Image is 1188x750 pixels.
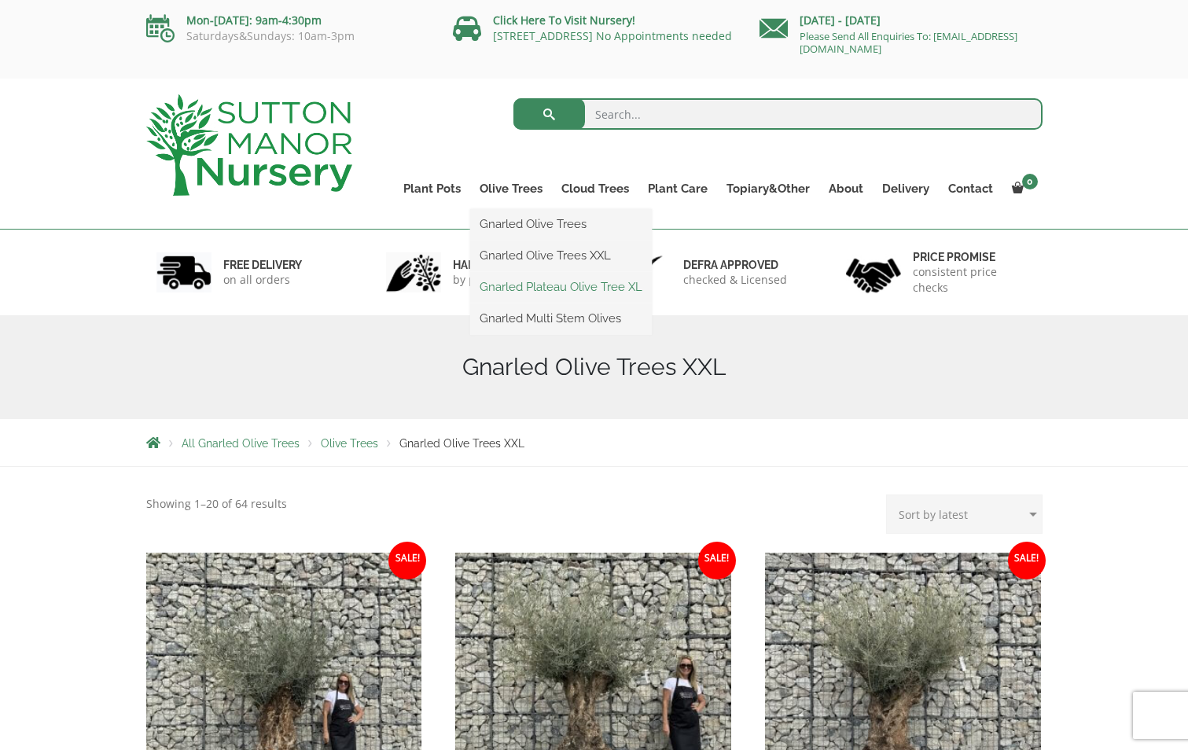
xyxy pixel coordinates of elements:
input: Search... [513,98,1043,130]
img: 4.jpg [846,248,901,296]
a: [STREET_ADDRESS] No Appointments needed [493,28,732,43]
span: Sale! [388,542,426,579]
img: 1.jpg [156,252,211,292]
img: 2.jpg [386,252,441,292]
a: Olive Trees [470,178,552,200]
a: Gnarled Olive Trees [470,212,652,236]
span: 0 [1022,174,1038,189]
a: Plant Care [638,178,717,200]
a: Topiary&Other [717,178,819,200]
h6: Price promise [913,250,1032,264]
p: Showing 1–20 of 64 results [146,494,287,513]
a: Click Here To Visit Nursery! [493,13,635,28]
a: All Gnarled Olive Trees [182,437,300,450]
img: logo [146,94,352,196]
span: Sale! [698,542,736,579]
h6: Defra approved [683,258,787,272]
a: Gnarled Plateau Olive Tree XL [470,275,652,299]
p: [DATE] - [DATE] [760,11,1043,30]
a: Contact [939,178,1002,200]
a: 0 [1002,178,1043,200]
p: Saturdays&Sundays: 10am-3pm [146,30,429,42]
a: Delivery [873,178,939,200]
a: Plant Pots [394,178,470,200]
h6: FREE DELIVERY [223,258,302,272]
p: on all orders [223,272,302,288]
a: Cloud Trees [552,178,638,200]
a: Please Send All Enquiries To: [EMAIL_ADDRESS][DOMAIN_NAME] [800,29,1017,56]
a: Gnarled Olive Trees XXL [470,244,652,267]
p: Mon-[DATE]: 9am-4:30pm [146,11,429,30]
p: consistent price checks [913,264,1032,296]
a: Olive Trees [321,437,378,450]
span: Sale! [1008,542,1046,579]
select: Shop order [886,494,1043,534]
a: About [819,178,873,200]
span: Gnarled Olive Trees XXL [399,437,524,450]
h6: hand picked [453,258,539,272]
h1: Gnarled Olive Trees XXL [146,353,1043,381]
p: checked & Licensed [683,272,787,288]
a: Gnarled Multi Stem Olives [470,307,652,330]
nav: Breadcrumbs [146,436,1043,449]
p: by professionals [453,272,539,288]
